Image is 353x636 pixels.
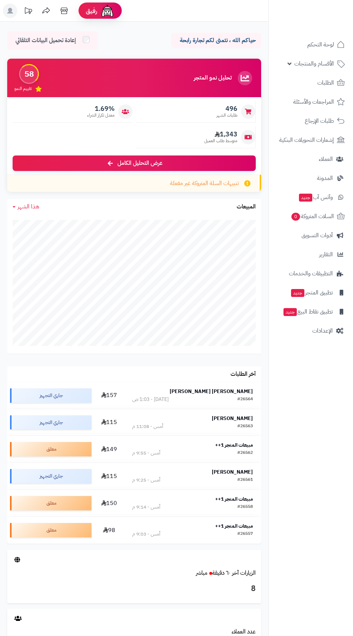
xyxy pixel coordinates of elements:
td: 150 [94,490,124,517]
a: الزيارات آخر ٦٠ دقيقةمباشر [196,569,256,577]
td: 98 [94,517,124,543]
span: عرض التحليل الكامل [117,159,162,167]
span: المدونة [317,173,333,183]
span: تطبيق المتجر [290,288,333,298]
div: #26562 [237,450,253,457]
td: 149 [94,436,124,463]
span: المراجعات والأسئلة [293,97,334,107]
span: التقارير [319,249,333,260]
h3: آخر الطلبات [231,371,256,378]
a: تطبيق نقاط البيعجديد [273,303,349,320]
span: التطبيقات والخدمات [289,269,333,279]
small: مباشر [196,569,207,577]
span: وآتس آب [298,192,333,202]
span: تنبيهات السلة المتروكة غير مفعلة [170,179,239,188]
span: 0 [291,213,300,221]
div: جاري التجهيز [10,415,91,430]
p: حياكم الله ، نتمنى لكم تجارة رابحة [176,36,256,45]
span: معدل تكرار الشراء [87,112,115,118]
a: الطلبات [273,74,349,91]
span: متوسط طلب العميل [204,138,237,144]
a: تطبيق المتجرجديد [273,284,349,301]
strong: [PERSON_NAME] [PERSON_NAME] [170,388,253,395]
div: #26561 [237,477,253,484]
span: الأقسام والمنتجات [294,59,334,69]
a: الإعدادات [273,322,349,339]
strong: [PERSON_NAME] [212,468,253,476]
span: 496 [216,105,237,113]
a: المدونة [273,170,349,187]
a: التقارير [273,246,349,263]
div: أمس - 9:55 م [132,450,160,457]
span: تقييم النمو [14,86,32,92]
div: #26557 [237,531,253,538]
div: أمس - 11:08 م [132,423,163,430]
span: طلبات الشهر [216,112,237,118]
strong: مبيعات المتجر 1++ [215,441,253,449]
div: أمس - 9:25 م [132,477,160,484]
a: عرض التحليل الكامل [13,155,256,171]
a: هذا الشهر [13,203,39,211]
img: logo-2.png [304,20,346,35]
span: جديد [283,308,297,316]
a: تحديثات المنصة [19,4,37,20]
a: التطبيقات والخدمات [273,265,349,282]
h3: تحليل نمو المتجر [194,75,232,81]
div: جاري التجهيز [10,388,91,403]
span: جديد [291,289,304,297]
div: #26558 [237,504,253,511]
div: معلق [10,523,91,537]
span: إعادة تحميل البيانات التلقائي [15,36,76,45]
img: ai-face.png [100,4,115,18]
td: 157 [94,382,124,409]
span: هذا الشهر [18,202,39,211]
span: 1.69% [87,105,115,113]
span: رفيق [86,6,97,15]
div: [DATE] - 1:03 ص [132,396,169,403]
strong: مبيعات المتجر 1++ [215,522,253,530]
span: جديد [299,194,312,202]
span: الطلبات [317,78,334,88]
a: طلبات الإرجاع [273,112,349,130]
div: أمس - 9:03 م [132,531,160,538]
div: #26564 [237,396,253,403]
span: لوحة التحكم [307,40,334,50]
strong: مبيعات المتجر 1++ [215,495,253,503]
a: لوحة التحكم [273,36,349,53]
a: إشعارات التحويلات البنكية [273,131,349,149]
div: #26563 [237,423,253,430]
div: معلق [10,442,91,456]
a: السلات المتروكة0 [273,208,349,225]
span: أدوات التسويق [301,230,333,240]
span: العملاء [319,154,333,164]
a: أدوات التسويق [273,227,349,244]
td: 115 [94,409,124,436]
div: أمس - 9:14 م [132,504,160,511]
a: وآتس آبجديد [273,189,349,206]
strong: [PERSON_NAME] [212,415,253,422]
h3: 8 [13,583,256,595]
td: 115 [94,463,124,490]
a: عدد العملاء [232,627,256,636]
h3: المبيعات [237,204,256,210]
div: معلق [10,496,91,510]
span: طلبات الإرجاع [305,116,334,126]
span: الإعدادات [312,326,333,336]
a: العملاء [273,150,349,168]
div: جاري التجهيز [10,469,91,483]
span: إشعارات التحويلات البنكية [279,135,334,145]
span: السلات المتروكة [291,211,334,221]
span: تطبيق نقاط البيع [283,307,333,317]
a: المراجعات والأسئلة [273,93,349,110]
span: 1,343 [204,130,237,138]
